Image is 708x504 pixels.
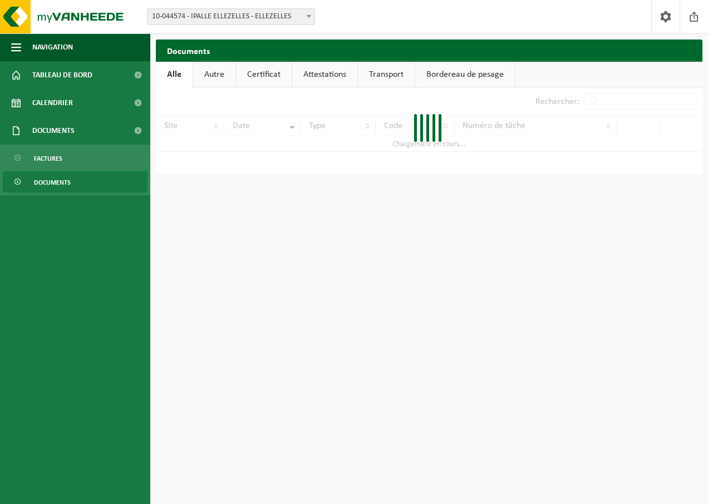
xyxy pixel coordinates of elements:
[6,480,186,504] iframe: chat widget
[415,62,515,87] a: Bordereau de pesage
[147,9,314,24] span: 10-044574 - IPALLE ELLEZELLES - ELLEZELLES
[32,117,75,145] span: Documents
[3,171,147,192] a: Documents
[34,172,71,193] span: Documents
[193,62,235,87] a: Autre
[3,147,147,169] a: Factures
[34,148,62,169] span: Factures
[32,61,92,89] span: Tableau de bord
[32,89,73,117] span: Calendrier
[236,62,292,87] a: Certificat
[32,33,73,61] span: Navigation
[156,39,702,61] h2: Documents
[147,8,315,25] span: 10-044574 - IPALLE ELLEZELLES - ELLEZELLES
[292,62,357,87] a: Attestations
[358,62,415,87] a: Transport
[156,62,193,87] a: Alle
